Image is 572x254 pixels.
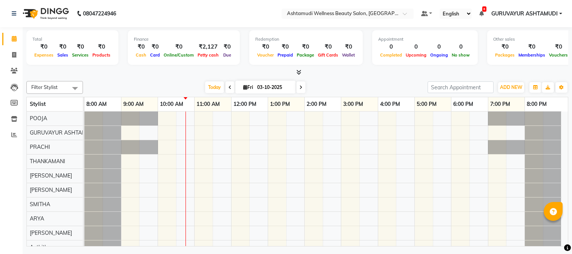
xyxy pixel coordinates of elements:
[415,99,439,110] a: 5:00 PM
[378,99,402,110] a: 4:00 PM
[158,99,185,110] a: 10:00 AM
[32,52,55,58] span: Expenses
[482,6,486,12] span: 8
[148,43,162,51] div: ₹0
[378,36,472,43] div: Appointment
[196,43,221,51] div: ₹2,127
[268,99,292,110] a: 1:00 PM
[500,84,522,90] span: ADD NEW
[195,99,222,110] a: 11:00 AM
[540,224,564,246] iframe: chat widget
[55,43,70,51] div: ₹0
[316,52,340,58] span: Gift Cards
[30,244,53,251] span: Aathithya
[491,10,558,18] span: GURUVAYUR ASHTAMUDI
[30,158,65,165] span: THANKAMANI
[450,43,472,51] div: 0
[241,84,255,90] span: Fri
[547,43,570,51] div: ₹0
[31,84,58,90] span: Filter Stylist
[341,99,365,110] a: 3:00 PM
[30,115,47,122] span: POOJA
[255,36,357,43] div: Redemption
[525,99,549,110] a: 8:00 PM
[404,43,428,51] div: 0
[221,43,234,51] div: ₹0
[428,81,494,93] input: Search Appointment
[83,3,116,24] b: 08047224946
[162,43,196,51] div: ₹0
[450,52,472,58] span: No show
[205,81,224,93] span: Today
[547,52,570,58] span: Vouchers
[295,52,316,58] span: Package
[70,52,90,58] span: Services
[196,52,221,58] span: Petty cash
[232,99,258,110] a: 12:00 PM
[295,43,316,51] div: ₹0
[30,129,95,136] span: GURUVAYUR ASHTAMUDI
[488,99,512,110] a: 7:00 PM
[316,43,340,51] div: ₹0
[451,99,475,110] a: 6:00 PM
[84,99,109,110] a: 8:00 AM
[428,43,450,51] div: 0
[498,82,524,93] button: ADD NEW
[255,52,276,58] span: Voucher
[32,43,55,51] div: ₹0
[305,99,328,110] a: 2:00 PM
[340,52,357,58] span: Wallet
[90,52,112,58] span: Products
[517,43,547,51] div: ₹0
[493,43,517,51] div: ₹0
[121,99,146,110] a: 9:00 AM
[55,52,70,58] span: Sales
[255,43,276,51] div: ₹0
[30,230,72,236] span: [PERSON_NAME]
[340,43,357,51] div: ₹0
[404,52,428,58] span: Upcoming
[221,52,233,58] span: Due
[148,52,162,58] span: Card
[276,52,295,58] span: Prepaid
[276,43,295,51] div: ₹0
[90,43,112,51] div: ₹0
[30,215,44,222] span: ARYA
[479,10,484,17] a: 8
[493,52,517,58] span: Packages
[428,52,450,58] span: Ongoing
[70,43,90,51] div: ₹0
[134,52,148,58] span: Cash
[19,3,71,24] img: logo
[255,82,293,93] input: 2025-10-03
[134,36,234,43] div: Finance
[30,101,46,107] span: Stylist
[378,52,404,58] span: Completed
[378,43,404,51] div: 0
[30,144,50,150] span: PRACHI
[30,187,72,193] span: [PERSON_NAME]
[30,201,50,208] span: SMITHA
[517,52,547,58] span: Memberships
[30,172,72,179] span: [PERSON_NAME]
[162,52,196,58] span: Online/Custom
[32,36,112,43] div: Total
[134,43,148,51] div: ₹0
